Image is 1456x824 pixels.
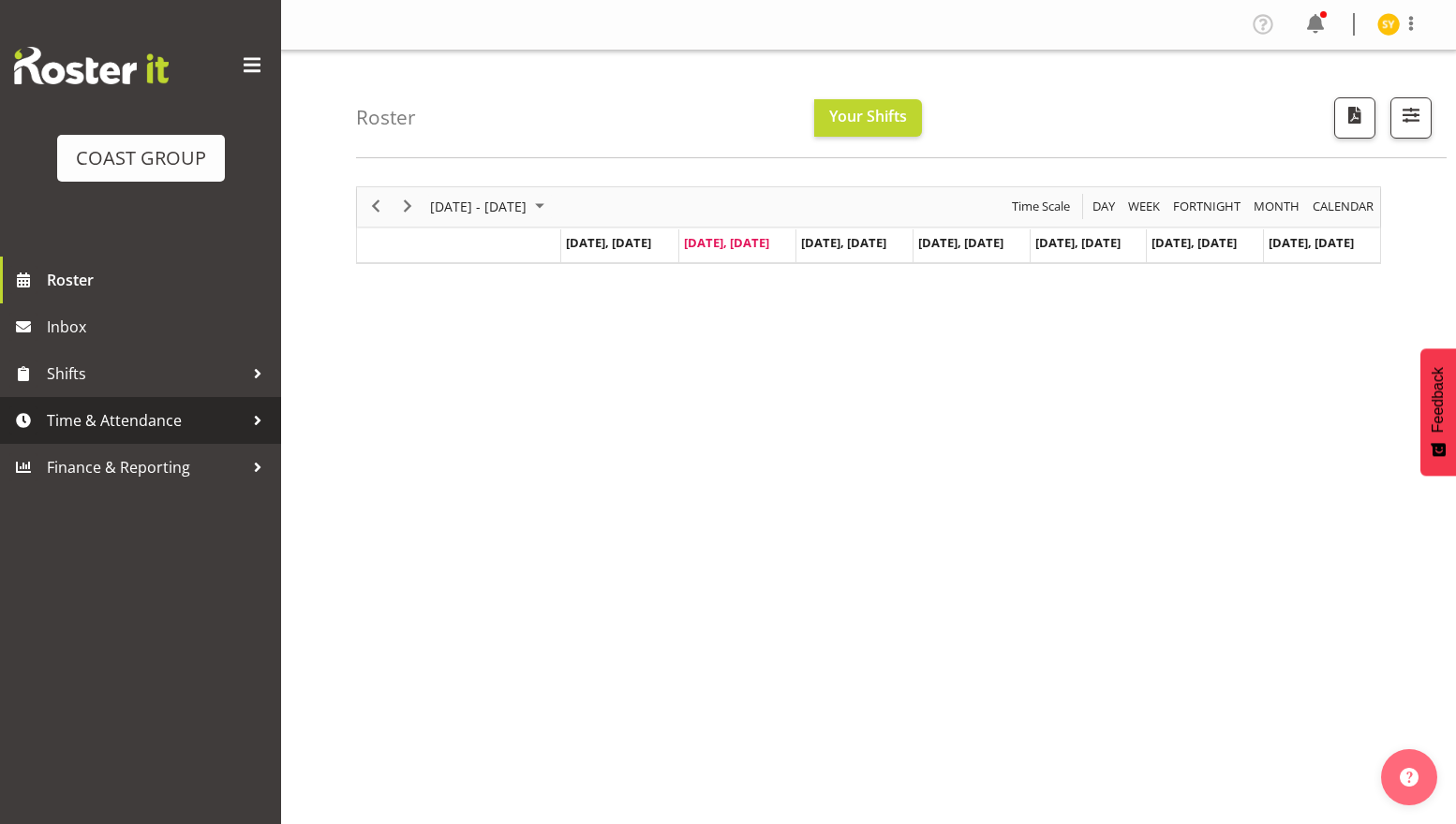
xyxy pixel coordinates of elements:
[1252,195,1301,218] span: Month
[1430,367,1447,433] span: Feedback
[918,234,1003,251] span: [DATE], [DATE]
[1090,195,1119,218] button: Timeline Day
[1170,195,1244,218] button: Fortnight
[1126,195,1162,218] span: Week
[47,453,244,481] span: Finance & Reporting
[47,360,244,388] span: Shifts
[47,266,272,294] span: Roster
[829,106,907,126] span: Your Shifts
[566,234,651,251] span: [DATE], [DATE]
[684,234,769,251] span: [DATE], [DATE]
[428,195,528,218] span: [DATE] - [DATE]
[1091,195,1117,218] span: Day
[76,144,206,172] div: COAST GROUP
[1334,97,1375,139] button: Download a PDF of the roster according to the set date range.
[1151,234,1237,251] span: [DATE], [DATE]
[47,313,272,341] span: Inbox
[814,99,922,137] button: Your Shifts
[1125,195,1164,218] button: Timeline Week
[427,195,553,218] button: October 2025
[1377,13,1400,36] img: seon-young-belding8911.jpg
[356,107,416,128] h4: Roster
[1171,195,1242,218] span: Fortnight
[395,195,421,218] button: Next
[801,234,886,251] span: [DATE], [DATE]
[1009,195,1074,218] button: Time Scale
[1269,234,1354,251] span: [DATE], [DATE]
[1251,195,1303,218] button: Timeline Month
[423,187,556,227] div: October 06 - 12, 2025
[47,406,244,434] span: Time & Attendance
[1310,195,1377,218] button: Month
[360,187,392,227] div: previous period
[1400,768,1419,787] img: help-xxl-2.png
[356,186,1381,264] div: Timeline Week of October 7, 2025
[392,187,423,227] div: next period
[14,47,169,84] img: Rosterit website logo
[364,195,389,218] button: Previous
[1420,348,1456,476] button: Feedback - Show survey
[1010,195,1072,218] span: Time Scale
[1390,97,1432,139] button: Filter Shifts
[1311,195,1375,218] span: calendar
[1035,234,1121,251] span: [DATE], [DATE]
